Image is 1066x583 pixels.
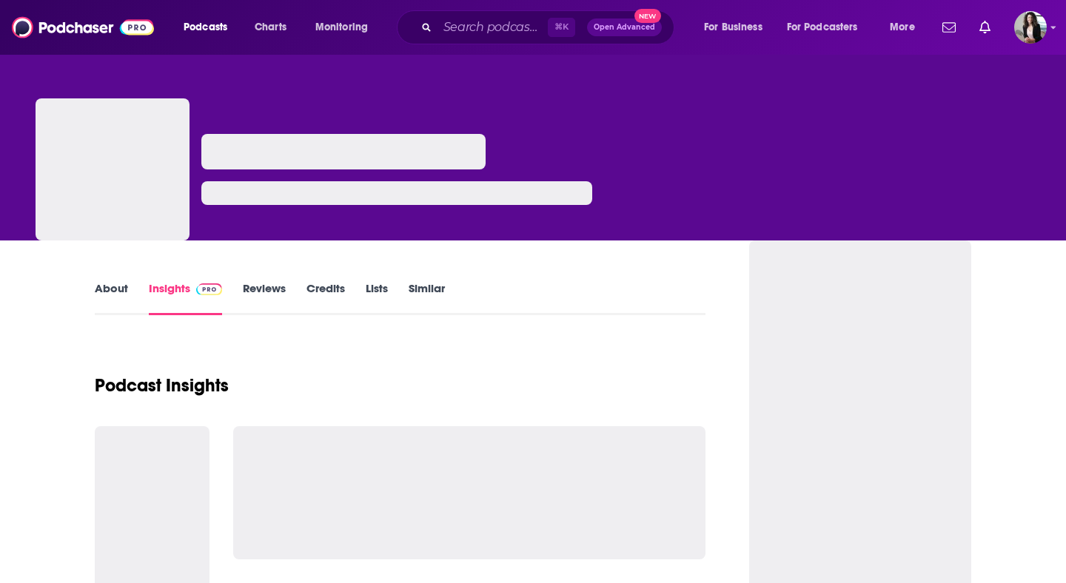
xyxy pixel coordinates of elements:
[438,16,548,39] input: Search podcasts, credits, & more...
[936,15,962,40] a: Show notifications dropdown
[411,10,688,44] div: Search podcasts, credits, & more...
[196,283,222,295] img: Podchaser Pro
[95,281,128,315] a: About
[95,374,229,397] h1: Podcast Insights
[173,16,247,39] button: open menu
[587,18,662,36] button: Open AdvancedNew
[1014,11,1047,44] button: Show profile menu
[694,16,781,39] button: open menu
[245,16,295,39] a: Charts
[777,16,879,39] button: open menu
[306,281,345,315] a: Credits
[366,281,388,315] a: Lists
[890,17,915,38] span: More
[255,17,286,38] span: Charts
[409,281,445,315] a: Similar
[184,17,227,38] span: Podcasts
[1014,11,1047,44] span: Logged in as ElizabethCole
[634,9,661,23] span: New
[879,16,933,39] button: open menu
[243,281,286,315] a: Reviews
[704,17,762,38] span: For Business
[305,16,387,39] button: open menu
[1014,11,1047,44] img: User Profile
[787,17,858,38] span: For Podcasters
[594,24,655,31] span: Open Advanced
[315,17,368,38] span: Monitoring
[548,18,575,37] span: ⌘ K
[973,15,996,40] a: Show notifications dropdown
[12,13,154,41] img: Podchaser - Follow, Share and Rate Podcasts
[149,281,222,315] a: InsightsPodchaser Pro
